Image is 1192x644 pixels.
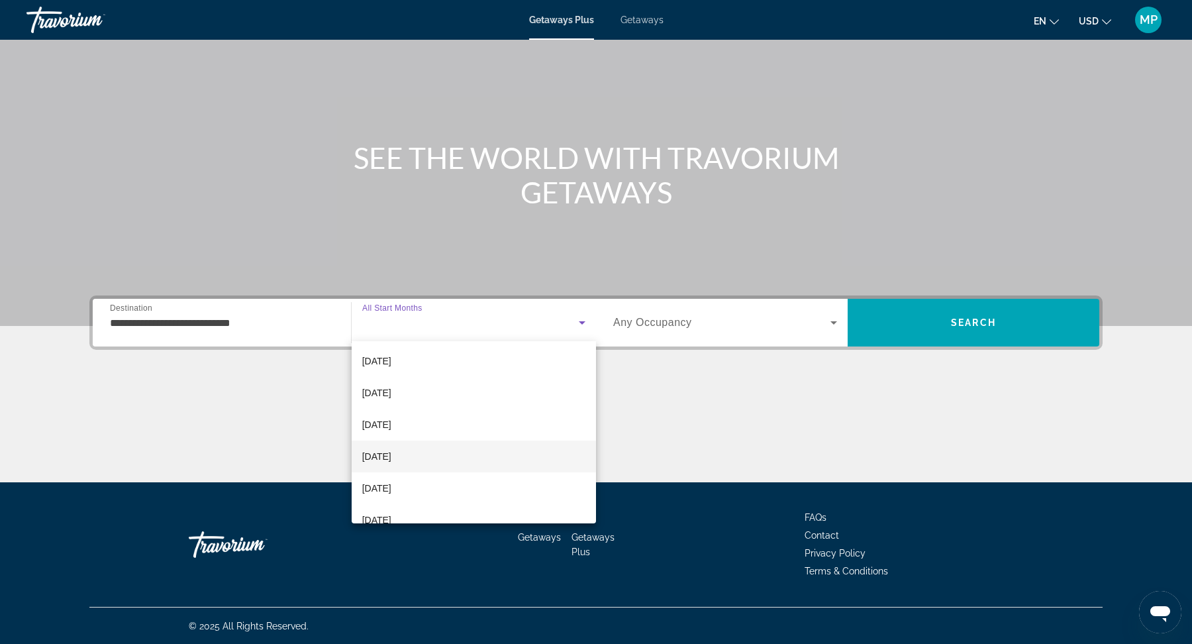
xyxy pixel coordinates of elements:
iframe: Button to launch messaging window [1139,591,1181,633]
span: [DATE] [362,353,391,369]
span: [DATE] [362,417,391,433]
span: [DATE] [362,480,391,496]
span: [DATE] [362,385,391,401]
span: [DATE] [362,512,391,528]
span: [DATE] [362,449,391,464]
